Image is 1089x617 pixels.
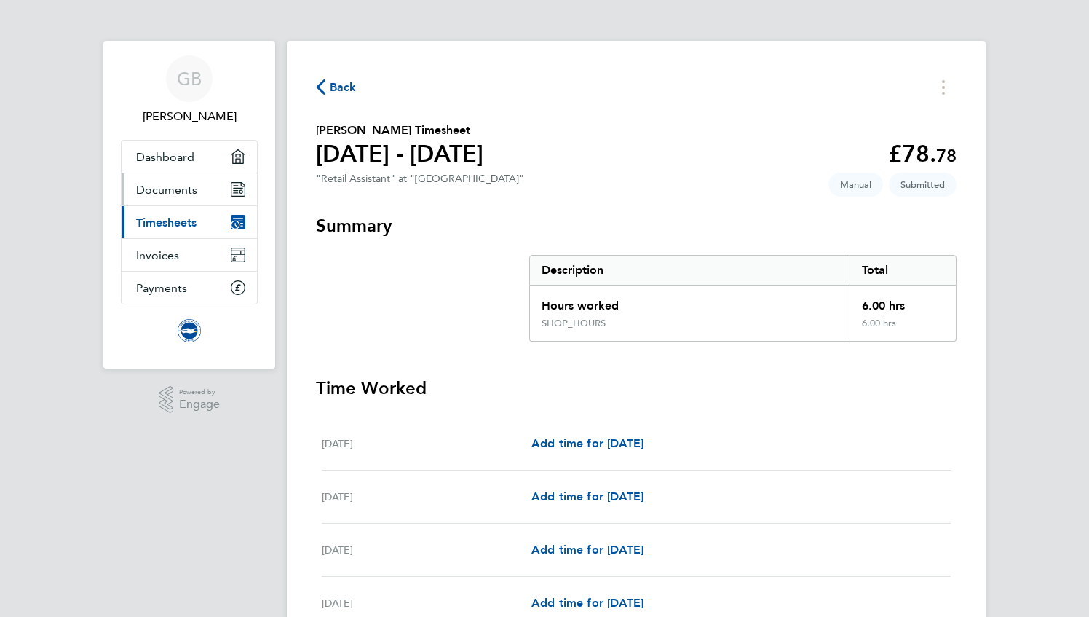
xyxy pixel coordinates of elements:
[316,377,957,400] h3: Time Worked
[531,543,643,557] span: Add time for [DATE]
[159,386,221,414] a: Powered byEngage
[850,318,956,341] div: 6.00 hrs
[529,255,957,342] div: Summary
[136,183,197,197] span: Documents
[322,488,531,506] div: [DATE]
[136,281,187,295] span: Payments
[103,41,275,369] nav: Main navigation
[531,488,643,506] a: Add time for [DATE]
[530,286,850,318] div: Hours worked
[850,256,956,285] div: Total
[531,490,643,503] span: Add time for [DATE]
[121,108,258,125] span: George Burford
[531,541,643,559] a: Add time for [DATE]
[122,173,257,205] a: Documents
[316,173,524,185] div: "Retail Assistant" at "[GEOGRAPHIC_DATA]"
[531,435,643,452] a: Add time for [DATE]
[888,140,957,168] app-decimal: £78.
[122,272,257,304] a: Payments
[316,214,957,237] h3: Summary
[178,319,201,342] img: brightonandhovealbion-logo-retina.png
[530,256,850,285] div: Description
[531,596,643,610] span: Add time for [DATE]
[531,436,643,450] span: Add time for [DATE]
[121,55,258,125] a: GB[PERSON_NAME]
[316,122,483,139] h2: [PERSON_NAME] Timesheet
[122,239,257,271] a: Invoices
[850,286,956,318] div: 6.00 hrs
[122,206,257,238] a: Timesheets
[828,173,883,197] span: This timesheet was manually created.
[322,594,531,612] div: [DATE]
[889,173,957,197] span: This timesheet is Submitted.
[316,139,483,168] h1: [DATE] - [DATE]
[936,145,957,166] span: 78
[136,216,197,229] span: Timesheets
[322,541,531,559] div: [DATE]
[542,318,606,329] div: SHOP_HOURS
[177,69,202,88] span: GB
[330,79,357,96] span: Back
[316,78,357,96] button: Back
[322,435,531,452] div: [DATE]
[930,76,957,98] button: Timesheets Menu
[179,398,220,411] span: Engage
[136,248,179,262] span: Invoices
[136,150,194,164] span: Dashboard
[179,386,220,398] span: Powered by
[122,141,257,173] a: Dashboard
[121,319,258,342] a: Go to home page
[531,594,643,612] a: Add time for [DATE]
